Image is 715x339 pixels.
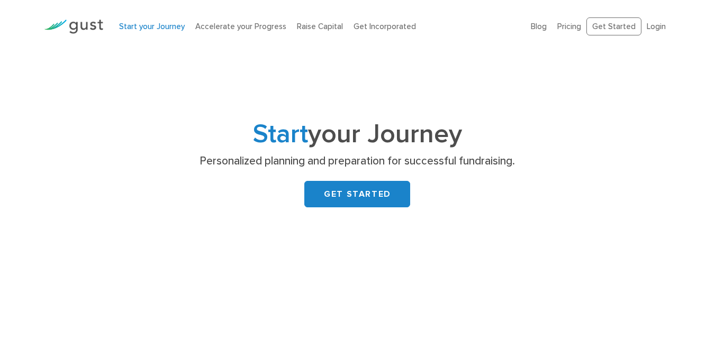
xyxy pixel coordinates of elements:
a: Raise Capital [297,22,343,31]
a: Login [647,22,666,31]
a: GET STARTED [304,181,410,207]
a: Pricing [557,22,581,31]
a: Start your Journey [119,22,185,31]
a: Get Incorporated [354,22,416,31]
a: Accelerate your Progress [195,22,286,31]
a: Get Started [586,17,641,36]
h1: your Journey [148,122,566,146]
span: Start [253,118,308,150]
img: Gust Logo [44,20,103,34]
p: Personalized planning and preparation for successful fundraising. [152,154,563,169]
a: Blog [531,22,547,31]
